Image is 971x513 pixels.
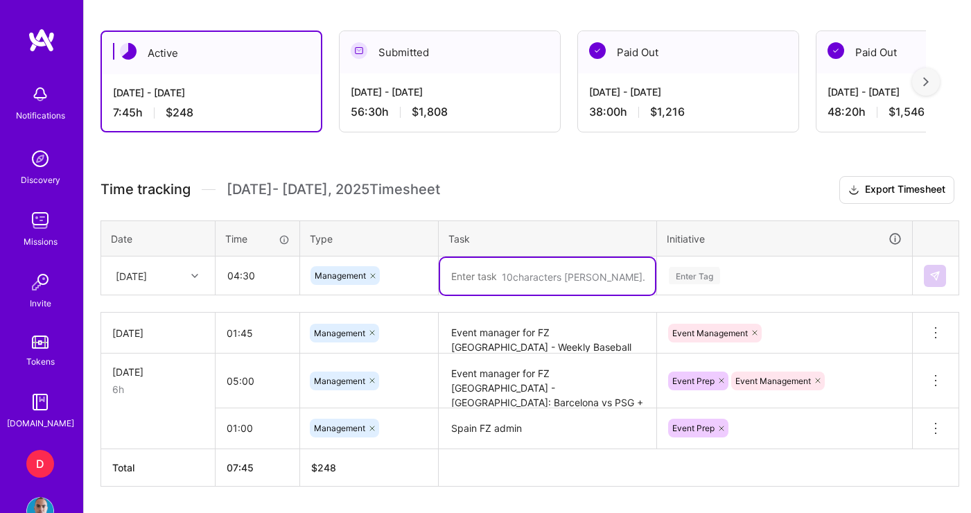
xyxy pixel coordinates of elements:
div: 38:00 h [589,105,787,119]
a: D [23,450,58,478]
div: D [26,450,54,478]
span: Event Prep [672,423,715,433]
button: Export Timesheet [839,176,954,204]
span: $1,808 [412,105,448,119]
div: Notifications [16,108,65,123]
div: [DATE] [112,326,204,340]
img: bell [26,80,54,108]
div: Paid Out [578,31,798,73]
textarea: Event manager for FZ [GEOGRAPHIC_DATA] - Weekly Baseball Guide [440,314,655,352]
div: [DATE] [112,365,204,379]
div: [DATE] [116,268,147,283]
img: guide book [26,388,54,416]
div: 7:45 h [113,105,310,120]
span: Management [314,376,365,386]
img: right [923,77,929,87]
span: Event Management [735,376,811,386]
th: Date [101,220,216,256]
div: [DATE] - [DATE] [351,85,549,99]
div: [DOMAIN_NAME] [7,416,74,431]
span: $1,546 [889,105,925,119]
th: Type [300,220,439,256]
div: Discovery [21,173,60,187]
span: [DATE] - [DATE] , 2025 Timesheet [227,181,440,198]
img: Paid Out [828,42,844,59]
input: HH:MM [216,315,299,351]
img: Paid Out [589,42,606,59]
span: Management [314,423,365,433]
div: [DATE] - [DATE] [589,85,787,99]
div: Invite [30,296,51,311]
div: [DATE] - [DATE] [113,85,310,100]
div: Tokens [26,354,55,369]
span: $248 [166,105,193,120]
textarea: Spain FZ admin [440,410,655,448]
th: 07:45 [216,449,300,486]
img: discovery [26,145,54,173]
img: Active [120,43,137,60]
img: Submitted [351,42,367,59]
div: 6h [112,382,204,397]
img: logo [28,28,55,53]
div: Submitted [340,31,560,73]
img: Invite [26,268,54,296]
input: HH:MM [216,363,299,399]
div: Initiative [667,231,902,247]
th: Total [101,449,216,486]
span: Management [314,328,365,338]
span: Event Management [672,328,748,338]
img: Submit [929,270,941,281]
div: Time [225,232,290,246]
div: 56:30 h [351,105,549,119]
span: $ 248 [311,462,336,473]
i: icon Download [848,183,859,198]
i: icon Chevron [191,272,198,279]
span: Management [315,270,366,281]
div: Missions [24,234,58,249]
span: $1,216 [650,105,685,119]
textarea: Event manager for FZ [GEOGRAPHIC_DATA] - [GEOGRAPHIC_DATA]: Barcelona vs PSG + ROS prep [440,355,655,407]
img: tokens [32,336,49,349]
input: HH:MM [216,257,299,294]
div: 10 characters [PERSON_NAME]. [502,270,645,284]
span: Event Prep [672,376,715,386]
input: HH:MM [216,410,299,446]
th: Task [439,220,657,256]
span: Time tracking [100,181,191,198]
div: Active [102,32,321,74]
div: Enter Tag [669,265,720,286]
img: teamwork [26,207,54,234]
